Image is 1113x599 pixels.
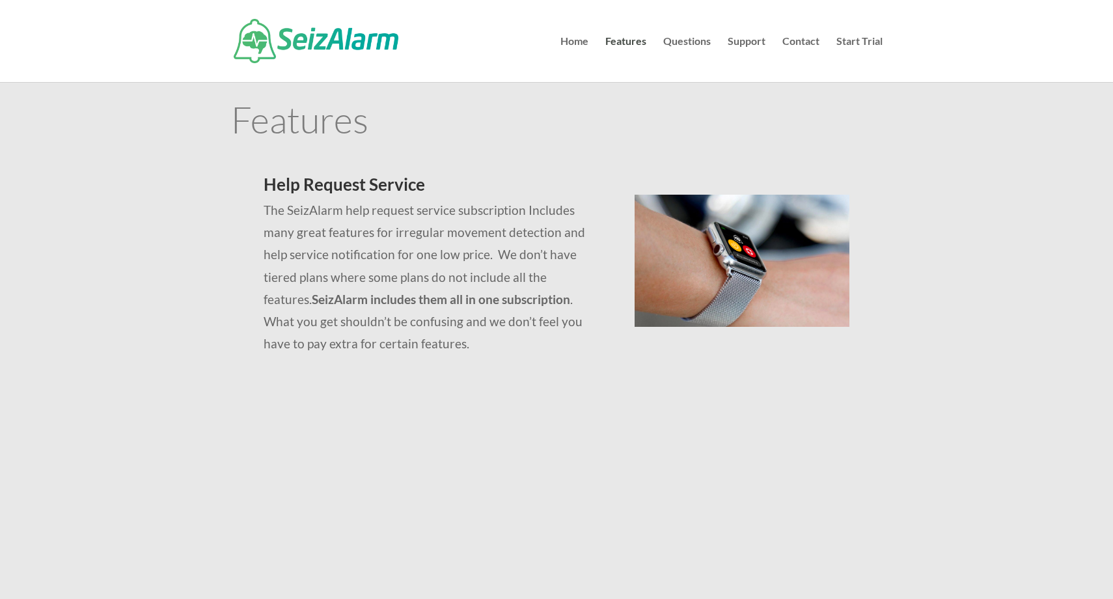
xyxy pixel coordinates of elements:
[635,195,850,327] img: seizalarm-on-wrist
[728,36,765,82] a: Support
[836,36,883,82] a: Start Trial
[997,548,1099,585] iframe: Help widget launcher
[663,36,711,82] a: Questions
[605,36,646,82] a: Features
[264,199,603,355] p: The SeizAlarm help request service subscription Includes many great features for irregular moveme...
[782,36,819,82] a: Contact
[234,19,398,63] img: SeizAlarm
[264,176,603,199] h2: Help Request Service
[560,36,588,82] a: Home
[231,101,883,144] h1: Features
[312,292,570,307] strong: SeizAlarm includes them all in one subscription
